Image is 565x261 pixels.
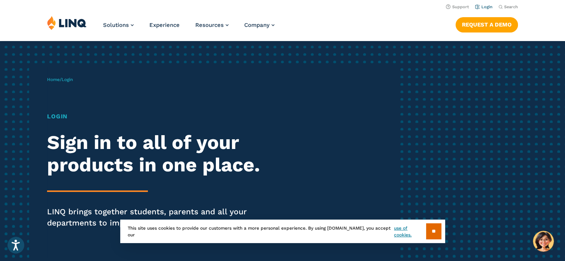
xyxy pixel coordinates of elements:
[394,225,426,238] a: use of cookies.
[244,22,274,28] a: Company
[475,4,493,9] a: Login
[103,22,129,28] span: Solutions
[533,231,554,252] button: Hello, have a question? Let’s chat.
[149,22,180,28] a: Experience
[456,17,518,32] a: Request a Demo
[120,220,445,243] div: This site uses cookies to provide our customers with a more personal experience. By using [DOMAIN...
[103,16,274,40] nav: Primary Navigation
[499,4,518,10] button: Open Search Bar
[195,22,224,28] span: Resources
[47,77,60,82] a: Home
[47,112,265,121] h1: Login
[456,16,518,32] nav: Button Navigation
[47,131,265,176] h2: Sign in to all of your products in one place.
[47,16,87,30] img: LINQ | K‑12 Software
[504,4,518,9] span: Search
[47,77,73,82] span: /
[103,22,134,28] a: Solutions
[195,22,229,28] a: Resources
[62,77,73,82] span: Login
[47,206,265,229] p: LINQ brings together students, parents and all your departments to improve efficiency and transpa...
[446,4,469,9] a: Support
[244,22,270,28] span: Company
